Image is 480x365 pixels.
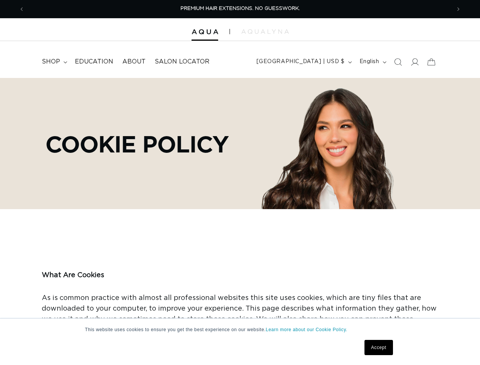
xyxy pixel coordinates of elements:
[122,58,146,66] span: About
[85,326,395,333] p: This website uses cookies to ensure you get the best experience on our website.
[364,340,393,355] a: Accept
[42,293,438,348] p: As is common practice with almost all professional websites this site uses cookies, which are tin...
[450,2,467,16] button: Next announcement
[155,58,209,66] span: Salon Locator
[360,58,379,66] span: English
[37,53,70,70] summary: shop
[252,55,355,69] button: [GEOGRAPHIC_DATA] | USD $
[257,58,345,66] span: [GEOGRAPHIC_DATA] | USD $
[75,58,113,66] span: Education
[266,327,347,332] a: Learn more about our Cookie Policy.
[70,53,118,70] a: Education
[390,54,406,70] summary: Search
[118,53,150,70] a: About
[13,2,30,16] button: Previous announcement
[46,131,229,157] p: Cookie Policy
[181,6,300,11] span: PREMIUM HAIR EXTENSIONS. NO GUESSWORK.
[355,55,390,69] button: English
[241,29,289,34] img: aqualyna.com
[150,53,214,70] a: Salon Locator
[42,58,60,66] span: shop
[42,272,104,279] strong: What Are Cookies
[192,29,218,35] img: Aqua Hair Extensions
